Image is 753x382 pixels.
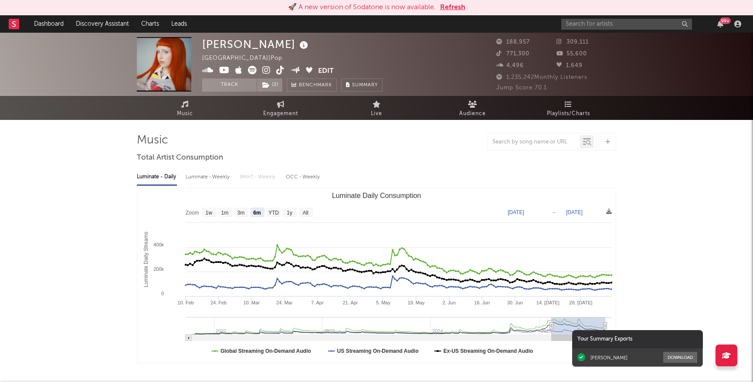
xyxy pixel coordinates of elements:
text: 10. Mar [243,300,260,305]
div: Luminate - Daily [137,170,177,184]
text: 7. Apr [311,300,324,305]
button: Download [663,352,697,363]
button: (2) [257,78,282,92]
text: Global Streaming On-Demand Audio [220,348,311,354]
button: Track [202,78,257,92]
button: Refresh [440,2,465,13]
a: Playlists/Charts [520,96,616,120]
text: 24. Mar [276,300,293,305]
input: Search for artists [561,19,692,30]
span: Jump Score: 70.1 [496,85,547,91]
text: 30. Jun [507,300,523,305]
a: Charts [135,15,165,33]
text: Luminate Daily Consumption [332,192,421,199]
a: Music [137,96,233,120]
text: 400k [153,242,164,247]
a: Leads [165,15,193,33]
span: 4,496 [496,63,524,68]
span: ( 2 ) [257,78,283,92]
span: 309,111 [556,39,589,45]
span: Live [371,109,382,119]
text: 1w [206,210,213,216]
a: Engagement [233,96,329,120]
span: 1,235,242 Monthly Listeners [496,75,587,80]
text: Ex-US Streaming On-Demand Audio [444,348,533,354]
span: Benchmark [299,80,332,91]
span: Playlists/Charts [547,109,590,119]
div: [GEOGRAPHIC_DATA] | Pop [202,53,302,64]
text: 6m [253,210,261,216]
text: [DATE] [566,209,583,215]
text: 200k [153,266,164,272]
span: 55,600 [556,51,587,57]
button: 99+ [717,20,723,27]
span: Audience [459,109,486,119]
span: 1,649 [556,63,583,68]
button: Summary [341,78,383,92]
svg: Luminate Daily Consumption [137,188,616,363]
text: All [302,210,308,216]
text: US Streaming On-Demand Audio [337,348,419,354]
a: Dashboard [28,15,70,33]
div: [PERSON_NAME] [202,37,310,51]
div: Your Summary Exports [572,330,703,348]
button: Edit [318,66,334,77]
input: Search by song name or URL [488,139,580,146]
div: 🚀 A new version of Sodatone is now available. [288,2,436,13]
text: 1m [221,210,229,216]
text: 16. Jun [474,300,490,305]
a: Live [329,96,424,120]
text: 10. Feb [177,300,193,305]
span: Music [177,109,193,119]
text: 3m [237,210,245,216]
span: Summary [352,83,378,88]
a: Discovery Assistant [70,15,135,33]
text: YTD [268,210,279,216]
text: 19. May [407,300,425,305]
a: Benchmark [287,78,337,92]
text: → [551,209,556,215]
text: 21. Apr [343,300,358,305]
text: [DATE] [508,209,524,215]
text: Luminate Daily Streams [143,232,149,287]
div: OCC - Weekly [286,170,321,184]
span: Total Artist Consumption [137,153,223,163]
text: 2. Jun [443,300,456,305]
text: Zoom [186,210,199,216]
span: 771,300 [496,51,529,57]
text: 28. [DATE] [569,300,592,305]
text: 24. Feb [210,300,227,305]
div: Luminate - Weekly [186,170,231,184]
span: Engagement [263,109,298,119]
text: 1y [287,210,292,216]
text: 0 [161,291,164,296]
span: 188,957 [496,39,530,45]
div: 99 + [720,17,731,24]
text: 5. May [376,300,391,305]
div: [PERSON_NAME] [590,355,627,361]
a: Audience [424,96,520,120]
text: 14. [DATE] [536,300,560,305]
